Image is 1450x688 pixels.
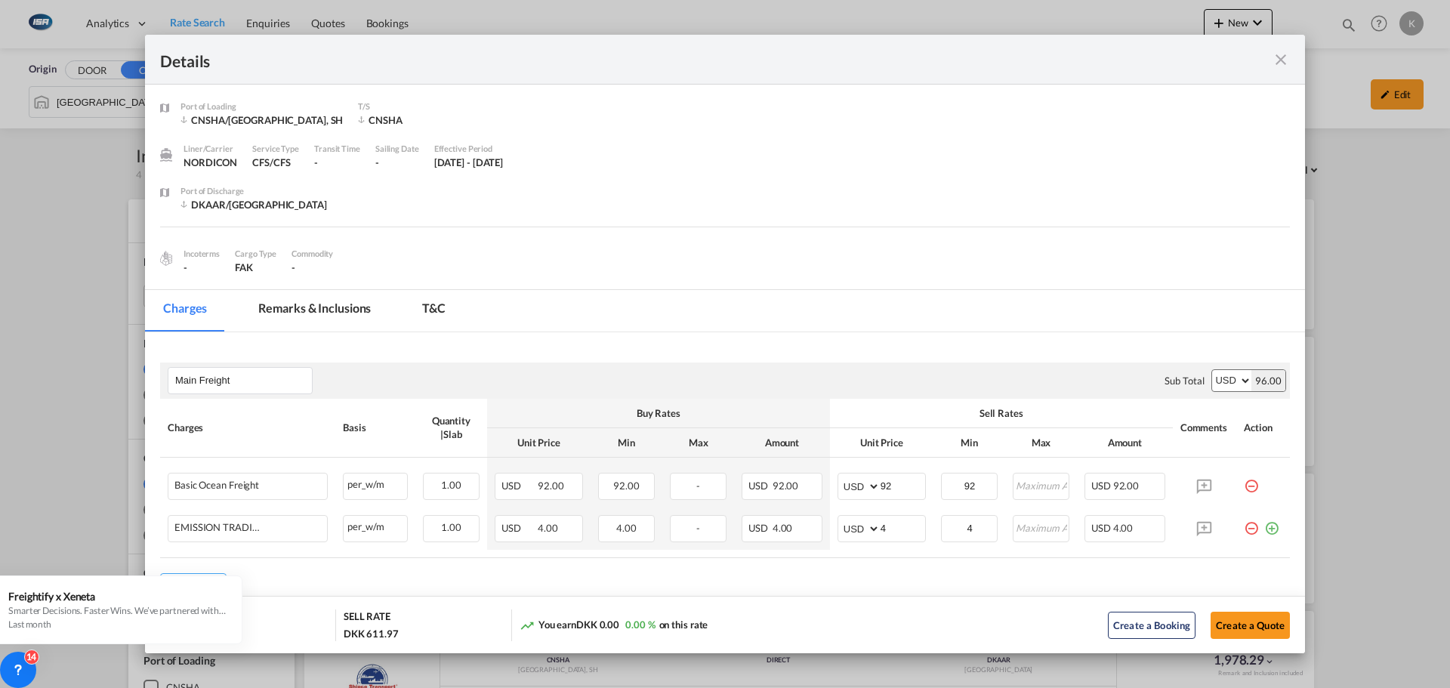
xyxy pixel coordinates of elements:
[538,522,558,534] span: 4.00
[501,522,536,534] span: USD
[344,627,399,640] div: DKK 611.97
[358,100,479,113] div: T/S
[160,50,1177,69] div: Details
[145,35,1305,654] md-dialog: Port of Loading ...
[434,142,504,156] div: Effective Period
[180,198,327,211] div: DKAAR/Aarhus
[1014,474,1069,496] input: Maximum Amount
[881,516,925,538] input: 4
[487,428,591,458] th: Unit Price
[591,428,662,458] th: Min
[1091,522,1111,534] span: USD
[1108,612,1195,639] button: Create a Booking
[180,184,327,198] div: Port of Discharge
[520,618,708,634] div: You earn on this rate
[441,479,461,491] span: 1.00
[616,522,637,534] span: 4.00
[1005,428,1077,458] th: Max
[343,421,408,434] div: Basis
[184,142,237,156] div: Liner/Carrier
[184,261,220,274] div: -
[1272,51,1290,69] md-icon: icon-close fg-AAA8AD m-0 cursor
[1077,428,1173,458] th: Amount
[168,421,328,434] div: Charges
[495,406,822,420] div: Buy Rates
[235,247,276,261] div: Cargo Type
[180,113,343,127] div: CNSHA/Shanghai, SH
[1211,612,1290,639] button: Create a Quote
[501,480,536,492] span: USD
[184,156,237,169] div: NORDICON
[520,618,535,633] md-icon: icon-trending-up
[748,522,770,534] span: USD
[838,406,1165,420] div: Sell Rates
[773,480,799,492] span: 92.00
[358,113,479,127] div: CNSHA
[344,474,407,492] div: per_w/m
[292,247,333,261] div: Commodity
[375,142,419,156] div: Sailing Date
[434,156,504,169] div: 1 Aug 2025 - 14 Aug 2025
[748,480,770,492] span: USD
[292,261,295,273] span: -
[314,156,360,169] div: -
[773,522,793,534] span: 4.00
[180,100,343,113] div: Port of Loading
[235,261,276,274] div: FAK
[881,474,925,496] input: 92
[734,428,830,458] th: Amount
[344,609,390,627] div: SELL RATE
[696,522,700,534] span: -
[625,619,655,631] span: 0.00 %
[1244,473,1259,488] md-icon: icon-minus-circle-outline red-400-fg pt-7
[1236,399,1290,458] th: Action
[314,142,360,156] div: Transit Time
[174,480,259,491] div: Basic Ocean Freight
[1244,515,1259,530] md-icon: icon-minus-circle-outline red-400-fg pt-7
[942,516,997,538] input: Minimum Amount
[375,156,419,169] div: -
[613,480,640,492] span: 92.00
[1113,522,1134,534] span: 4.00
[696,480,700,492] span: -
[240,290,389,332] md-tab-item: Remarks & Inclusions
[252,156,290,168] span: CFS/CFS
[158,250,174,267] img: cargo.png
[1091,480,1111,492] span: USD
[175,369,312,392] input: Leg Name
[1251,370,1285,391] div: 96.00
[174,522,265,533] div: EMISSION TRADING SYSTEM (ETS) SURCHARGE
[252,142,299,156] div: Service Type
[942,474,997,496] input: Minimum Amount
[538,480,564,492] span: 92.00
[1173,399,1236,458] th: Comments
[662,428,734,458] th: Max
[344,516,407,535] div: per_w/m
[1165,374,1204,387] div: Sub Total
[1264,515,1279,530] md-icon: icon-plus-circle-outline green-400-fg
[933,428,1005,458] th: Min
[1014,516,1069,538] input: Maximum Amount
[830,428,933,458] th: Unit Price
[404,290,464,332] md-tab-item: T&C
[145,290,225,332] md-tab-item: Charges
[184,247,220,261] div: Incoterms
[441,521,461,533] span: 1.00
[423,414,480,441] div: Quantity | Slab
[1113,480,1140,492] span: 92.00
[576,619,619,631] span: DKK 0.00
[145,290,479,332] md-pagination-wrapper: Use the left and right arrow keys to navigate between tabs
